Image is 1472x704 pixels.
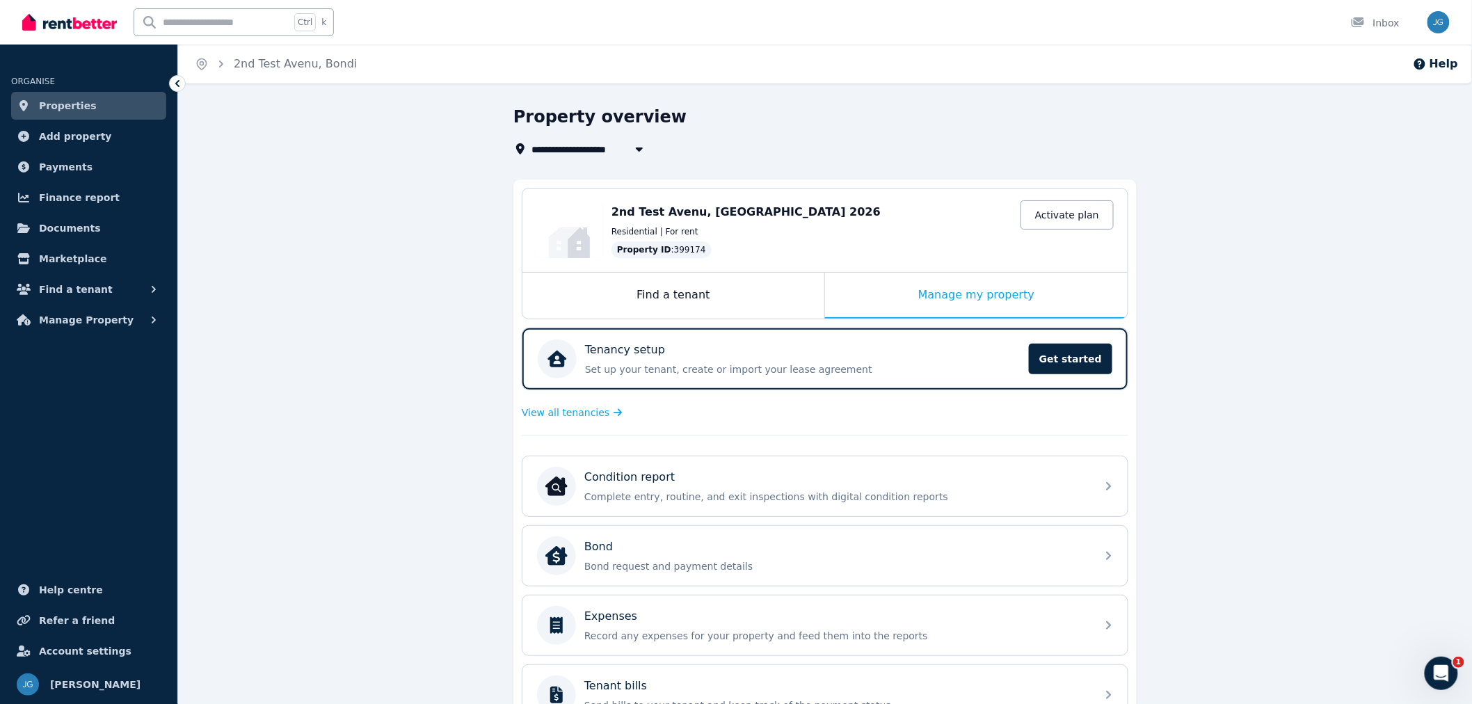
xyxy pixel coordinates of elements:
a: View all tenancies [522,406,623,419]
span: Finance report [39,189,120,206]
a: 2nd Test Avenu, Bondi [234,57,357,70]
span: Add property [39,128,112,145]
button: Find a tenant [11,275,166,303]
a: Payments [11,153,166,181]
span: Properties [39,97,97,114]
a: Account settings [11,637,166,665]
p: Condition report [584,469,675,486]
button: Help [1413,56,1458,72]
span: Property ID [617,244,671,255]
p: Bond request and payment details [584,559,1088,573]
a: Help centre [11,576,166,604]
img: Bond [545,545,568,567]
img: Jeremy Goldschmidt [17,673,39,696]
p: Tenancy setup [585,342,665,358]
span: Documents [39,220,101,237]
a: Activate plan [1021,200,1114,230]
span: 1 [1453,657,1464,668]
a: Refer a friend [11,607,166,634]
span: 2nd Test Avenu, [GEOGRAPHIC_DATA] 2026 [611,205,881,218]
img: RentBetter [22,12,117,33]
iframe: Intercom live chat [1425,657,1458,690]
span: ORGANISE [11,77,55,86]
p: Bond [584,538,613,555]
span: [PERSON_NAME] [50,676,141,693]
span: Marketplace [39,250,106,267]
p: Expenses [584,608,637,625]
a: Marketplace [11,245,166,273]
div: Inbox [1351,16,1400,30]
span: Get started [1029,344,1112,374]
span: View all tenancies [522,406,609,419]
span: Find a tenant [39,281,113,298]
span: Help centre [39,582,103,598]
span: Manage Property [39,312,134,328]
a: Tenancy setupSet up your tenant, create or import your lease agreementGet started [522,328,1128,390]
div: Find a tenant [522,273,824,319]
a: Finance report [11,184,166,211]
img: Condition report [545,475,568,497]
span: Residential | For rent [611,226,698,237]
span: Payments [39,159,93,175]
a: BondBondBond request and payment details [522,526,1128,586]
a: Condition reportCondition reportComplete entry, routine, and exit inspections with digital condit... [522,456,1128,516]
div: Manage my property [825,273,1128,319]
p: Complete entry, routine, and exit inspections with digital condition reports [584,490,1088,504]
span: Refer a friend [39,612,115,629]
a: Properties [11,92,166,120]
nav: Breadcrumb [178,45,374,83]
a: Add property [11,122,166,150]
span: Account settings [39,643,131,659]
p: Tenant bills [584,678,647,694]
p: Set up your tenant, create or import your lease agreement [585,362,1021,376]
button: Manage Property [11,306,166,334]
img: Jeremy Goldschmidt [1427,11,1450,33]
span: Ctrl [294,13,316,31]
div: : 399174 [611,241,712,258]
a: ExpensesRecord any expenses for your property and feed them into the reports [522,595,1128,655]
h1: Property overview [513,106,687,128]
a: Documents [11,214,166,242]
p: Record any expenses for your property and feed them into the reports [584,629,1088,643]
span: k [321,17,326,28]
